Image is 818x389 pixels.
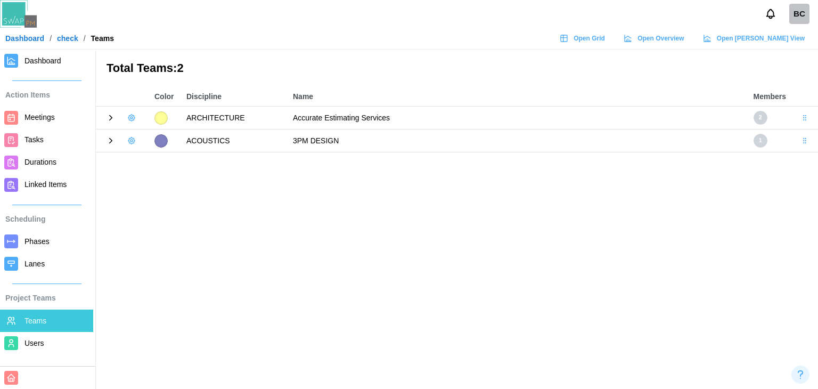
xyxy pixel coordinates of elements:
span: Durations [24,158,56,166]
div: BC [789,4,809,24]
a: Open [PERSON_NAME] View [698,30,813,46]
span: Open [PERSON_NAME] View [717,31,805,46]
div: 1 [754,134,767,148]
a: check [57,35,78,42]
div: / [84,35,86,42]
td: Accurate Estimating Services [288,107,748,129]
button: Notifications [762,5,780,23]
span: Linked Items [24,180,67,189]
div: Color [154,91,176,103]
div: Members [754,91,786,103]
span: Tasks [24,135,44,144]
span: Open Overview [637,31,684,46]
div: Discipline [186,91,282,103]
span: Open Grid [574,31,605,46]
span: Teams [24,317,46,325]
h3: Total Teams: 2 [107,60,807,77]
div: 2 [754,111,767,125]
span: Lanes [24,260,45,268]
a: Billing check [789,4,809,24]
td: ARCHITECTURE [181,107,288,129]
span: Dashboard [24,56,61,65]
div: Name [293,91,743,103]
a: Dashboard [5,35,44,42]
a: Open Grid [554,30,613,46]
div: / [50,35,52,42]
span: Phases [24,237,50,246]
td: ACOUSTICS [181,129,288,152]
span: Users [24,339,44,347]
span: Meetings [24,113,55,121]
a: Open Overview [618,30,692,46]
td: 3PM DESIGN [288,129,748,152]
div: Teams [91,35,114,42]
